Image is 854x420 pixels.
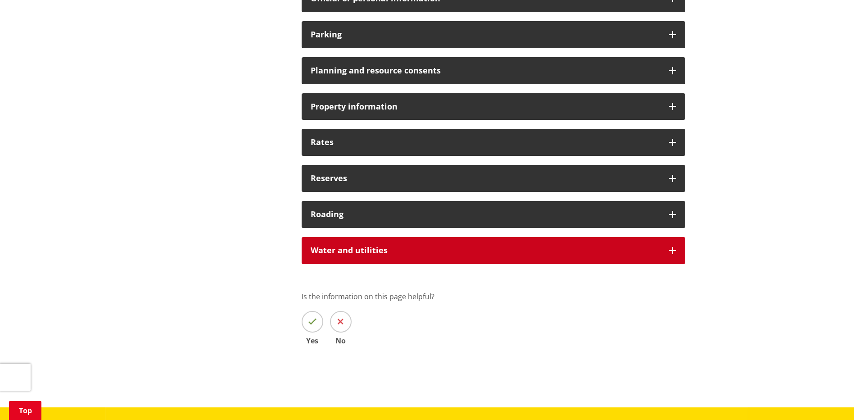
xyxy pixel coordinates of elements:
[311,210,660,219] h3: Roading
[311,66,660,75] h3: Planning and resource consents
[311,174,660,183] h3: Reserves
[311,102,660,111] h3: Property information
[311,138,660,147] h3: Rates
[302,337,323,344] span: Yes
[311,246,660,255] h3: Water and utilities
[302,291,685,302] p: Is the information on this page helpful?
[330,337,352,344] span: No
[813,382,845,415] iframe: Messenger Launcher
[9,401,41,420] a: Top
[311,30,660,39] h3: Parking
